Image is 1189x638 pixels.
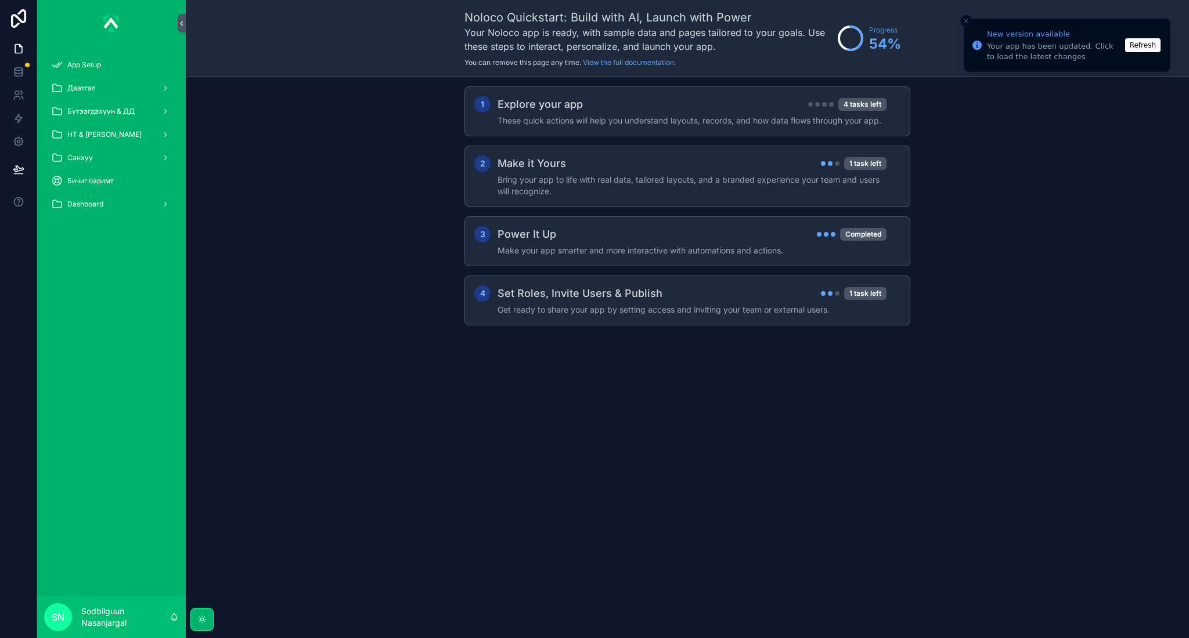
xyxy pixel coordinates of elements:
[44,171,179,191] a: Бичиг баримт
[44,78,179,99] a: Даатгал
[44,101,179,122] a: Бүтээгдэхүүн & ДД
[869,35,901,53] span: 54 %
[960,15,972,27] button: Close toast
[44,55,179,75] a: App Setup
[987,28,1122,40] div: New version available
[987,41,1122,62] div: Your app has been updated. Click to load the latest changes
[81,606,170,629] p: Sodbilguun Nasanjargal
[103,14,120,32] img: App logo
[44,124,179,145] a: НТ & [PERSON_NAME]
[464,9,832,26] h1: Noloco Quickstart: Build with AI, Launch with Power
[44,194,179,215] a: Dashboard
[67,107,135,116] span: Бүтээгдэхүүн & ДД
[44,147,179,168] a: Санхүү
[67,84,96,93] span: Даатгал
[464,26,832,53] h3: Your Noloco app is ready, with sample data and pages tailored to your goals. Use these steps to i...
[464,58,581,67] span: You can remove this page any time.
[67,200,103,209] span: Dashboard
[67,60,101,70] span: App Setup
[67,130,142,139] span: НТ & [PERSON_NAME]
[869,26,901,35] span: Progress
[67,176,114,186] span: Бичиг баримт
[52,610,64,624] span: SN
[67,153,93,162] span: Санхүү
[583,58,676,67] a: View the full documentation.
[37,46,186,230] div: scrollable content
[1125,38,1161,52] button: Refresh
